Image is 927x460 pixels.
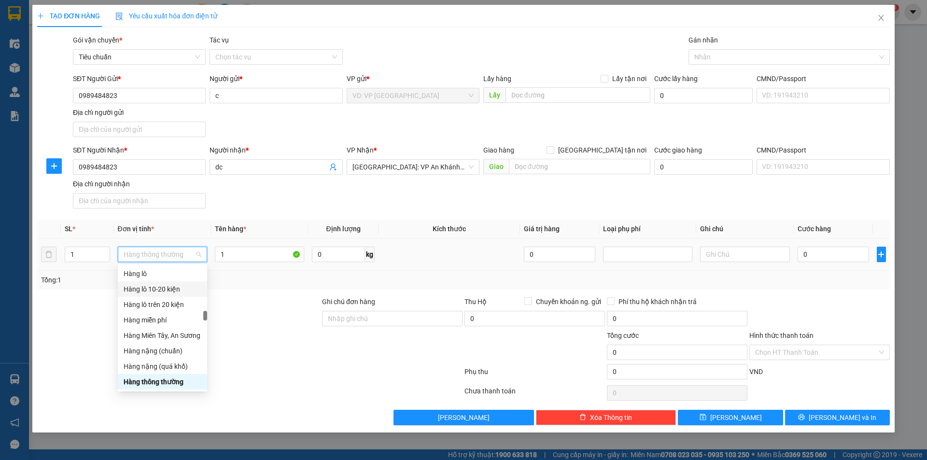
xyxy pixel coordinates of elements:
[483,146,514,154] span: Giao hàng
[118,266,207,281] div: Hàng lô
[215,247,304,262] input: VD: Bàn, Ghế
[73,107,206,118] div: Địa chỉ người gửi
[118,297,207,312] div: Hàng lô trên 20 kiện
[322,311,463,326] input: Ghi chú đơn hàng
[124,247,201,262] span: Hàng thông thường
[696,220,793,238] th: Ghi chú
[868,5,895,32] button: Close
[124,346,201,356] div: Hàng nặng (chuẩn)
[877,247,886,262] button: plus
[79,50,200,64] span: Tiêu chuẩn
[41,275,358,285] div: Tổng: 1
[433,225,466,233] span: Kích thước
[678,410,783,425] button: save[PERSON_NAME]
[124,330,201,341] div: Hàng Miên Tây, An Sương
[47,162,61,170] span: plus
[710,412,762,423] span: [PERSON_NAME]
[506,87,650,103] input: Dọc đường
[124,284,201,294] div: Hàng lô 10-20 kiện
[347,73,479,84] div: VP gửi
[483,87,506,103] span: Lấy
[365,247,375,262] span: kg
[73,36,122,44] span: Gói vận chuyển
[688,36,718,44] label: Gán nhãn
[524,247,596,262] input: 0
[464,298,487,306] span: Thu Hộ
[124,299,201,310] div: Hàng lô trên 20 kiện
[700,414,706,421] span: save
[463,386,606,403] div: Chưa thanh toán
[118,281,207,297] div: Hàng lô 10-20 kiện
[654,159,753,175] input: Cước giao hàng
[73,179,206,189] div: Địa chỉ người nhận
[483,159,509,174] span: Giao
[798,225,831,233] span: Cước hàng
[37,13,44,19] span: plus
[599,220,696,238] th: Loại phụ phí
[438,412,490,423] span: [PERSON_NAME]
[757,73,889,84] div: CMND/Passport
[118,328,207,343] div: Hàng Miên Tây, An Sương
[877,251,885,258] span: plus
[654,75,698,83] label: Cước lấy hàng
[65,225,72,233] span: SL
[700,247,789,262] input: Ghi Chú
[124,315,201,325] div: Hàng miễn phí
[115,13,123,20] img: icon
[483,75,511,83] span: Lấy hàng
[654,146,702,154] label: Cước giao hàng
[41,247,56,262] button: delete
[73,193,206,209] input: Địa chỉ của người nhận
[37,12,100,20] span: TẠO ĐƠN HÀNG
[46,158,62,174] button: plus
[579,414,586,421] span: delete
[118,359,207,374] div: Hàng nặng (quá khổ)
[463,366,606,383] div: Phụ thu
[210,73,342,84] div: Người gửi
[532,296,605,307] span: Chuyển khoản ng. gửi
[124,268,201,279] div: Hàng lô
[524,225,560,233] span: Giá trị hàng
[329,163,337,171] span: user-add
[118,343,207,359] div: Hàng nặng (chuẩn)
[352,160,474,174] span: Hà Nội: VP An Khánh Hoài Đức
[115,12,217,20] span: Yêu cầu xuất hóa đơn điện tử
[757,145,889,155] div: CMND/Passport
[118,374,207,390] div: Hàng thông thường
[326,225,360,233] span: Định lượng
[877,14,885,22] span: close
[322,298,375,306] label: Ghi chú đơn hàng
[608,73,650,84] span: Lấy tận nơi
[749,368,763,376] span: VND
[749,332,814,339] label: Hình thức thanh toán
[124,361,201,372] div: Hàng nặng (quá khổ)
[615,296,701,307] span: Phí thu hộ khách nhận trả
[347,146,374,154] span: VP Nhận
[654,88,753,103] input: Cước lấy hàng
[509,159,650,174] input: Dọc đường
[785,410,890,425] button: printer[PERSON_NAME] và In
[215,225,246,233] span: Tên hàng
[590,412,632,423] span: Xóa Thông tin
[393,410,534,425] button: [PERSON_NAME]
[73,73,206,84] div: SĐT Người Gửi
[536,410,676,425] button: deleteXóa Thông tin
[118,312,207,328] div: Hàng miễn phí
[210,36,229,44] label: Tác vụ
[809,412,876,423] span: [PERSON_NAME] và In
[73,122,206,137] input: Địa chỉ của người gửi
[124,376,201,387] div: Hàng thông thường
[554,145,650,155] span: [GEOGRAPHIC_DATA] tận nơi
[73,145,206,155] div: SĐT Người Nhận
[210,145,342,155] div: Người nhận
[607,332,639,339] span: Tổng cước
[118,225,154,233] span: Đơn vị tính
[798,414,805,421] span: printer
